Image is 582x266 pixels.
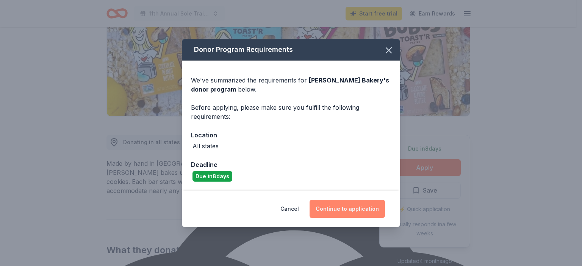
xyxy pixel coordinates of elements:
[182,39,400,61] div: Donor Program Requirements
[191,103,391,121] div: Before applying, please make sure you fulfill the following requirements:
[192,171,232,182] div: Due in 8 days
[191,130,391,140] div: Location
[280,200,299,218] button: Cancel
[192,142,219,151] div: All states
[191,160,391,170] div: Deadline
[310,200,385,218] button: Continue to application
[191,76,391,94] div: We've summarized the requirements for below.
